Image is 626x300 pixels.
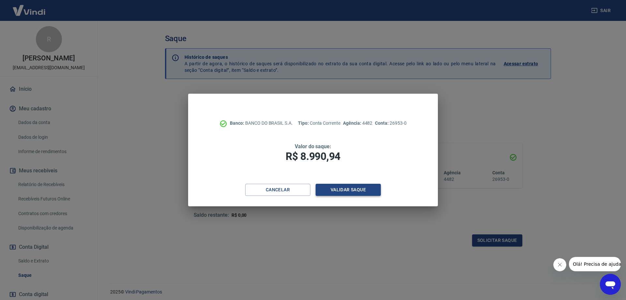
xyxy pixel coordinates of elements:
[343,120,372,127] p: 4482
[230,120,245,126] span: Banco:
[4,5,55,10] span: Olá! Precisa de ajuda?
[375,120,406,127] p: 26953-0
[553,258,566,271] iframe: Fechar mensagem
[230,120,293,127] p: BANCO DO BRASIL S.A.
[569,257,621,271] iframe: Mensagem da empresa
[286,150,340,163] span: R$ 8.990,94
[375,120,390,126] span: Conta:
[298,120,340,127] p: Conta Corrente
[298,120,310,126] span: Tipo:
[295,143,331,150] span: Valor do saque:
[600,274,621,295] iframe: Botão para abrir a janela de mensagens
[245,184,310,196] button: Cancelar
[316,184,381,196] button: Validar saque
[343,120,362,126] span: Agência:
